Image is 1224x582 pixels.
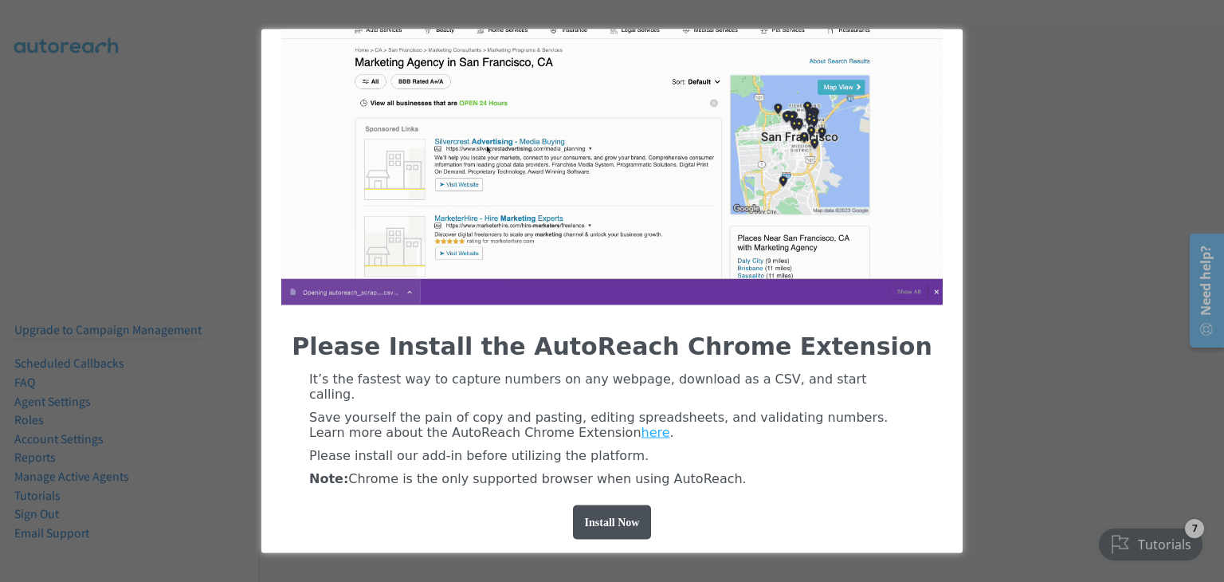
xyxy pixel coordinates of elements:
[281,332,943,360] div: Please Install the AutoReach Chrome Extension
[641,425,670,440] a: here
[309,471,747,486] span: Chrome is the only supported browser when using AutoReach.
[573,505,652,540] div: Install Now
[261,29,963,553] div: entering modal
[309,372,866,402] span: It’s the fastest way to capture numbers on any webpage, download as a CSV, and start calling.
[96,6,115,26] upt-list-badge: 7
[309,410,888,440] span: Save yourself the pain of copy and pasting, editing spreadsheets, and validating numbers. Learn m...
[309,448,649,463] span: Please install our add-in before utilizing the platform.
[11,6,45,120] div: Open Resource Center
[309,471,348,486] span: Note:
[17,18,38,88] div: Need help?
[10,16,113,48] button: Checklist, Tutorials, 7 incomplete tasks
